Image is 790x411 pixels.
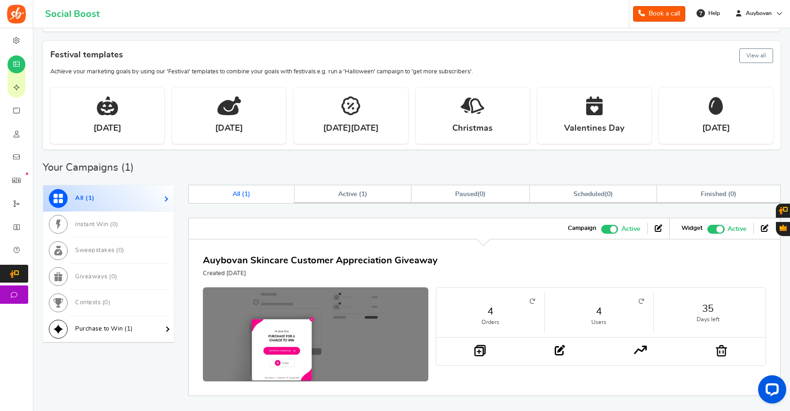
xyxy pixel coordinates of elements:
small: Days left [663,316,753,324]
h4: Festival templates [50,47,773,65]
span: 1 [88,195,93,201]
span: 1 [124,162,131,173]
iframe: LiveChat chat widget [751,371,790,411]
span: All ( ) [232,191,250,198]
span: All ( ) [75,195,95,201]
span: Paused [455,191,477,198]
span: Help [706,9,720,17]
span: Active [728,224,746,234]
p: Achieve your marketing goals by using our 'Festival' templates to combine your goals with festiva... [50,68,773,76]
span: 0 [111,274,116,280]
span: Scheduled [573,191,604,198]
h1: Social Boost [45,9,100,19]
span: Finished ( ) [701,191,736,198]
a: 4 [446,305,535,318]
span: 1 [361,191,365,198]
strong: Christmas [452,123,493,134]
small: Orders [446,318,535,326]
p: Created [DATE] [203,269,438,278]
span: 0 [104,300,108,306]
small: Users [554,318,643,326]
strong: Valentines Day [564,123,624,134]
strong: [DATE][DATE] [323,123,379,134]
span: Gratisfaction [780,224,787,231]
li: Widget activated [674,223,754,234]
span: 0 [112,221,116,228]
span: Contests ( ) [75,300,110,306]
span: ( ) [455,191,486,198]
button: Gratisfaction [776,222,790,236]
span: 0 [118,247,123,253]
h2: Your Campaigns ( ) [43,163,134,172]
strong: [DATE] [215,123,243,134]
strong: [DATE] [93,123,121,134]
a: 4 [554,305,643,318]
span: 0 [480,191,483,198]
button: View all [739,48,773,63]
span: ( ) [573,191,612,198]
span: 0 [607,191,611,198]
img: Social Boost [7,5,26,24]
a: Auybovan Skincare Customer Appreciation Giveaway [203,256,438,265]
span: Active [621,224,640,234]
a: Help [693,6,725,21]
li: 35 [654,292,762,332]
span: Instant Win ( ) [75,221,118,228]
strong: [DATE] [702,123,730,134]
span: Giveaways ( ) [75,274,117,280]
strong: Campaign [568,224,596,233]
span: Purchase to Win ( ) [75,326,133,332]
span: Auybovan [742,9,775,17]
span: 1 [244,191,248,198]
span: Sweepstakes ( ) [75,247,124,253]
a: Book a call [633,6,685,22]
span: Active ( ) [338,191,367,198]
span: 1 [127,326,131,332]
strong: Widget [682,224,703,233]
em: New [26,173,28,175]
span: 0 [730,191,734,198]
